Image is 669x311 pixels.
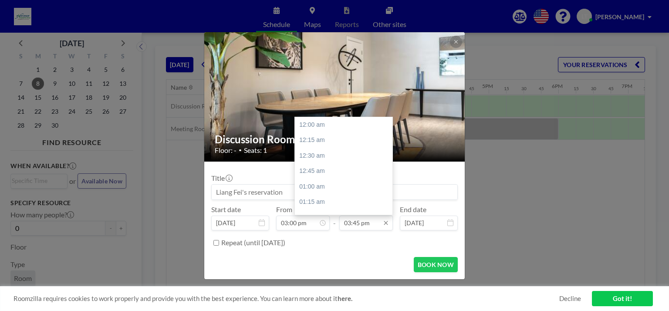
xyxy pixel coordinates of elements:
[295,117,397,133] div: 12:00 am
[295,163,397,179] div: 12:45 am
[333,208,336,227] span: -
[221,238,285,247] label: Repeat (until [DATE])
[338,294,352,302] a: here.
[295,210,397,226] div: 01:30 am
[244,146,267,155] span: Seats: 1
[295,148,397,164] div: 12:30 am
[211,205,241,214] label: Start date
[215,146,237,155] span: Floor: -
[215,133,455,146] h2: Discussion Room
[239,147,242,153] span: •
[276,205,292,214] label: From
[414,257,458,272] button: BOOK NOW
[295,194,397,210] div: 01:15 am
[559,294,581,303] a: Decline
[295,132,397,148] div: 12:15 am
[211,174,232,183] label: Title
[204,10,466,184] img: 537.jpg
[212,185,457,199] input: Liang Fei's reservation
[400,205,426,214] label: End date
[592,291,653,306] a: Got it!
[295,179,397,195] div: 01:00 am
[14,294,559,303] span: Roomzilla requires cookies to work properly and provide you with the best experience. You can lea...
